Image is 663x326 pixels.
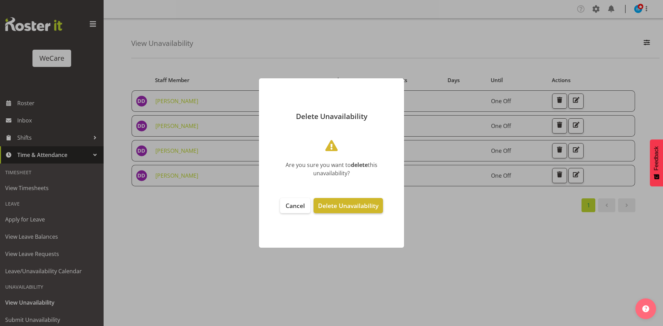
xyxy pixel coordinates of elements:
[314,198,383,213] button: Delete Unavailability
[653,146,660,170] span: Feedback
[318,201,378,210] span: Delete Unavailability
[286,201,305,210] span: Cancel
[266,113,397,120] p: Delete Unavailability
[280,198,310,213] button: Cancel
[642,305,649,312] img: help-xxl-2.png
[650,139,663,186] button: Feedback - Show survey
[351,161,368,169] b: delete
[269,161,394,177] div: Are you sure you want to this unavailability?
